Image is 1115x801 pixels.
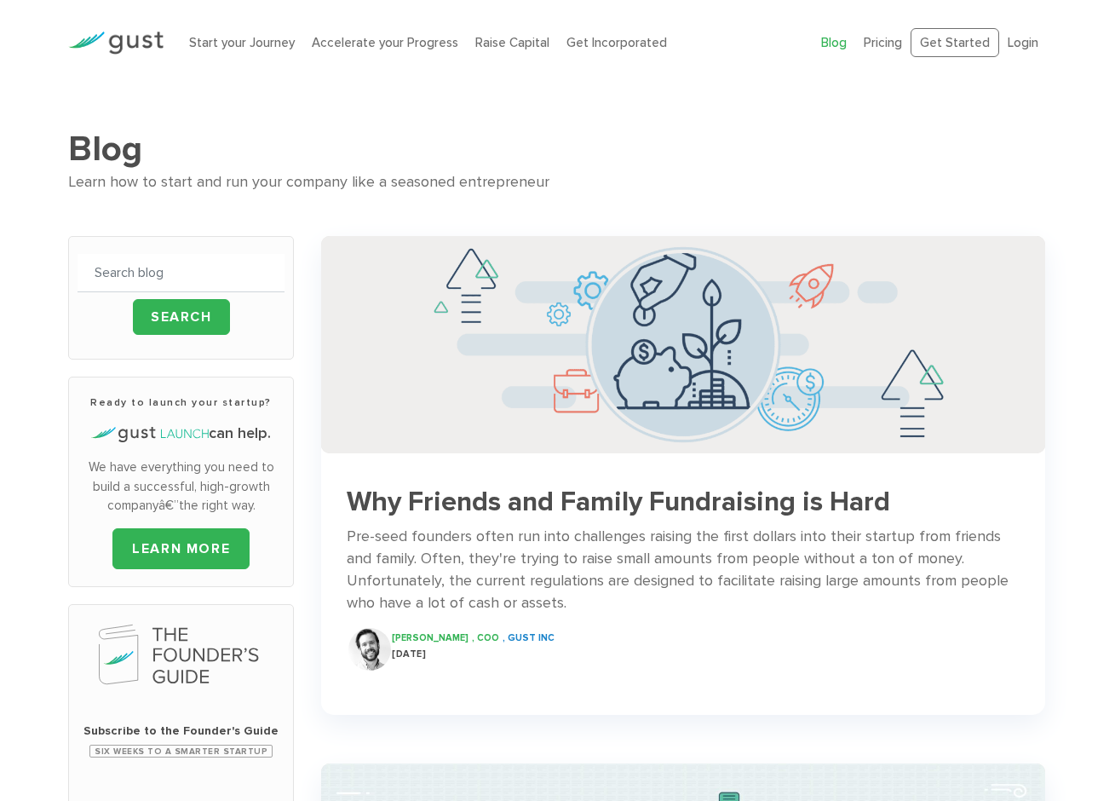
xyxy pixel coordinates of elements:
a: Get Incorporated [566,35,667,50]
img: Successful Startup Founders Invest In Their Own Ventures 0742d64fd6a698c3cfa409e71c3cc4e5620a7e72... [321,236,1045,453]
a: Raise Capital [475,35,549,50]
a: Accelerate your Progress [312,35,458,50]
a: Blog [821,35,847,50]
span: Subscribe to the Founder's Guide [78,723,284,740]
span: [DATE] [392,648,426,660]
p: We have everything you need to build a successful, high-growth companyâ€”the right way. [78,458,284,516]
div: Learn how to start and run your company like a seasoned entrepreneur [68,170,1046,195]
a: LEARN MORE [112,528,250,569]
h4: can help. [78,423,284,445]
a: Login [1008,35,1038,50]
span: , COO [472,632,499,643]
span: [PERSON_NAME] [392,632,468,643]
input: Search [133,299,230,335]
span: , Gust INC [503,632,555,643]
span: Six Weeks to a Smarter Startup [89,745,273,758]
input: Search blog [78,254,284,292]
h1: Blog [68,128,1046,170]
img: Gust Logo [68,32,164,55]
h3: Why Friends and Family Fundraising is Hard [347,487,1020,517]
a: Pricing [864,35,902,50]
a: Start your Journey [189,35,295,50]
a: Get Started [911,28,999,58]
a: Successful Startup Founders Invest In Their Own Ventures 0742d64fd6a698c3cfa409e71c3cc4e5620a7e72... [321,236,1045,687]
div: Pre-seed founders often run into challenges raising the first dollars into their startup from fri... [347,526,1020,614]
h3: Ready to launch your startup? [78,395,284,410]
img: Ryan Nash [348,628,391,671]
